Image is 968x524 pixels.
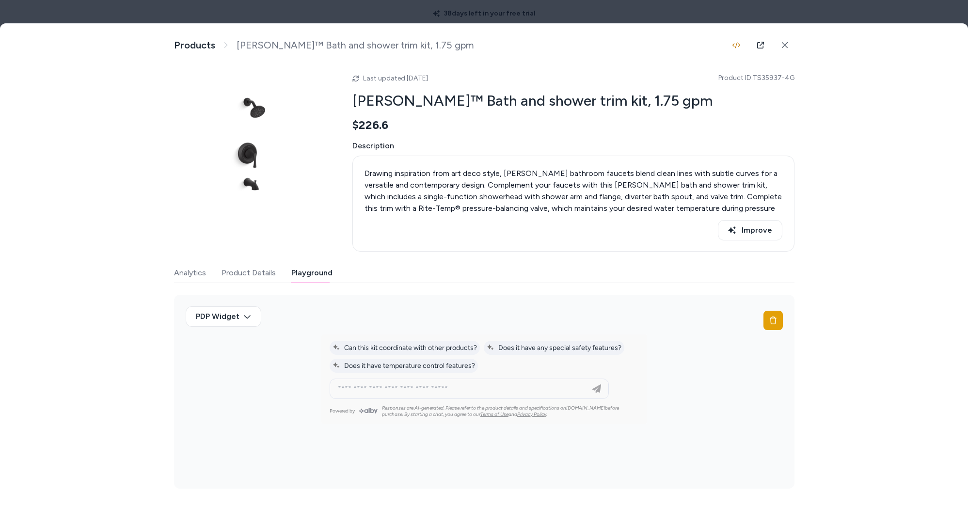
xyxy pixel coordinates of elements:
span: Product ID: TS35937-4G [718,73,794,83]
button: Playground [291,263,333,283]
img: aaf41016_rgb [174,66,329,222]
button: PDP Widget [186,306,261,327]
p: Drawing inspiration from art deco style, [PERSON_NAME] bathroom faucets blend clean lines with su... [365,168,782,226]
span: Last updated [DATE] [363,74,428,82]
button: Analytics [174,263,206,283]
button: Product Details [222,263,276,283]
button: Improve [718,220,782,240]
a: Products [174,39,215,51]
nav: breadcrumb [174,39,474,51]
span: $226.6 [352,118,388,132]
span: [PERSON_NAME]™ Bath and shower trim kit, 1.75 gpm [237,39,474,51]
span: PDP Widget [196,311,239,322]
span: Description [352,140,794,152]
h2: [PERSON_NAME]™ Bath and shower trim kit, 1.75 gpm [352,92,794,110]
